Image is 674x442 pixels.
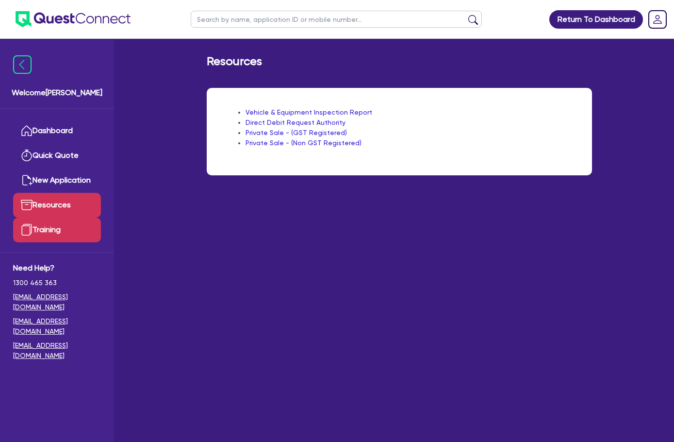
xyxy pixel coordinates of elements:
span: Welcome [PERSON_NAME] [12,87,102,99]
input: Search by name, application ID or mobile number... [191,11,482,28]
img: training [21,224,33,236]
img: quick-quote [21,150,33,161]
span: 1300 465 363 [13,278,101,288]
a: [EMAIL_ADDRESS][DOMAIN_NAME] [13,340,101,361]
h2: Resources [207,54,262,68]
a: Dropdown toggle [645,7,670,32]
span: Need Help? [13,262,101,274]
a: [EMAIL_ADDRESS][DOMAIN_NAME] [13,316,101,337]
a: Dashboard [13,119,101,143]
img: quest-connect-logo-blue [16,11,131,27]
a: New Application [13,168,101,193]
img: new-application [21,174,33,186]
a: Private Sale - (GST Registered) [246,129,347,136]
a: Vehicle & Equipment Inspection Report [246,108,372,116]
a: Training [13,218,101,242]
a: Direct Debit Request Authority [246,119,345,126]
a: Quick Quote [13,143,101,168]
img: icon-menu-close [13,55,32,74]
a: Return To Dashboard [549,10,643,29]
a: Resources [13,193,101,218]
a: [EMAIL_ADDRESS][DOMAIN_NAME] [13,292,101,312]
img: resources [21,199,33,211]
a: Private Sale - (Non GST Registered) [246,139,362,147]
